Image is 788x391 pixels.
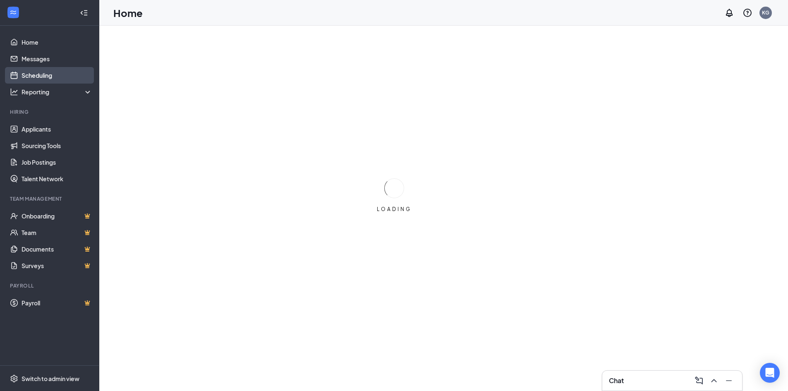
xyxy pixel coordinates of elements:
div: KG [762,9,769,16]
button: ComposeMessage [692,374,706,387]
a: DocumentsCrown [22,241,92,257]
a: TeamCrown [22,224,92,241]
svg: WorkstreamLogo [9,8,17,17]
button: ChevronUp [707,374,721,387]
div: LOADING [374,206,415,213]
div: Switch to admin view [22,374,79,383]
a: Applicants [22,121,92,137]
a: Sourcing Tools [22,137,92,154]
svg: Collapse [80,9,88,17]
a: Job Postings [22,154,92,170]
a: PayrollCrown [22,295,92,311]
div: Reporting [22,88,93,96]
div: Team Management [10,195,91,202]
div: Hiring [10,108,91,115]
svg: QuestionInfo [742,8,752,18]
a: Talent Network [22,170,92,187]
h1: Home [113,6,143,20]
a: Scheduling [22,67,92,84]
svg: Minimize [724,376,734,386]
div: Payroll [10,282,91,289]
a: SurveysCrown [22,257,92,274]
h3: Chat [609,376,624,385]
svg: Analysis [10,88,18,96]
svg: ComposeMessage [694,376,704,386]
a: Home [22,34,92,50]
svg: Settings [10,374,18,383]
button: Minimize [722,374,735,387]
svg: Notifications [724,8,734,18]
div: Open Intercom Messenger [760,363,780,383]
a: Messages [22,50,92,67]
a: OnboardingCrown [22,208,92,224]
svg: ChevronUp [709,376,719,386]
